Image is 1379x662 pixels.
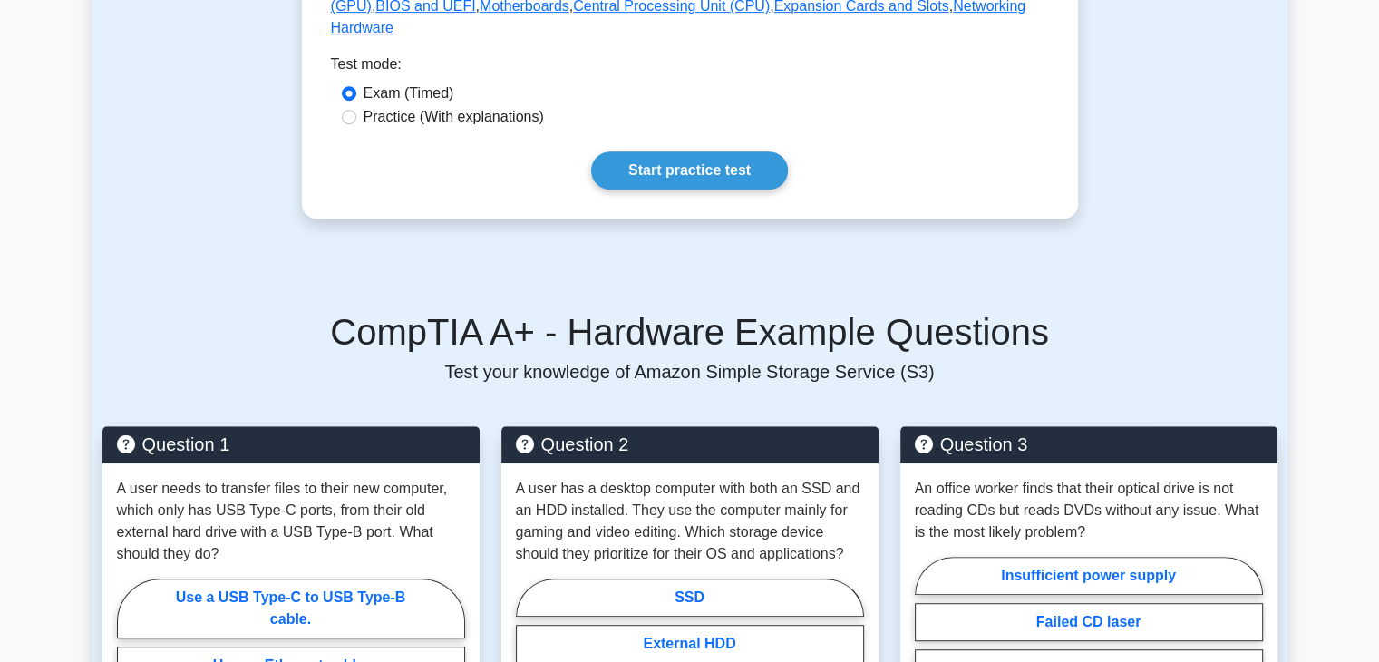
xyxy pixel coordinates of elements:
[915,478,1263,543] p: An office worker finds that their optical drive is not reading CDs but reads DVDs without any iss...
[516,433,864,455] h5: Question 2
[117,579,465,638] label: Use a USB Type-C to USB Type-B cable.
[915,433,1263,455] h5: Question 3
[102,361,1277,383] p: Test your knowledge of Amazon Simple Storage Service (S3)
[591,151,788,190] a: Start practice test
[331,54,1049,83] div: Test mode:
[915,603,1263,641] label: Failed CD laser
[102,310,1277,354] h5: CompTIA A+ - Hardware Example Questions
[117,478,465,565] p: A user needs to transfer files to their new computer, which only has USB Type-C ports, from their...
[117,433,465,455] h5: Question 1
[915,557,1263,595] label: Insufficient power supply
[516,478,864,565] p: A user has a desktop computer with both an SSD and an HDD installed. They use the computer mainly...
[516,579,864,617] label: SSD
[364,106,544,128] label: Practice (With explanations)
[364,83,454,104] label: Exam (Timed)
